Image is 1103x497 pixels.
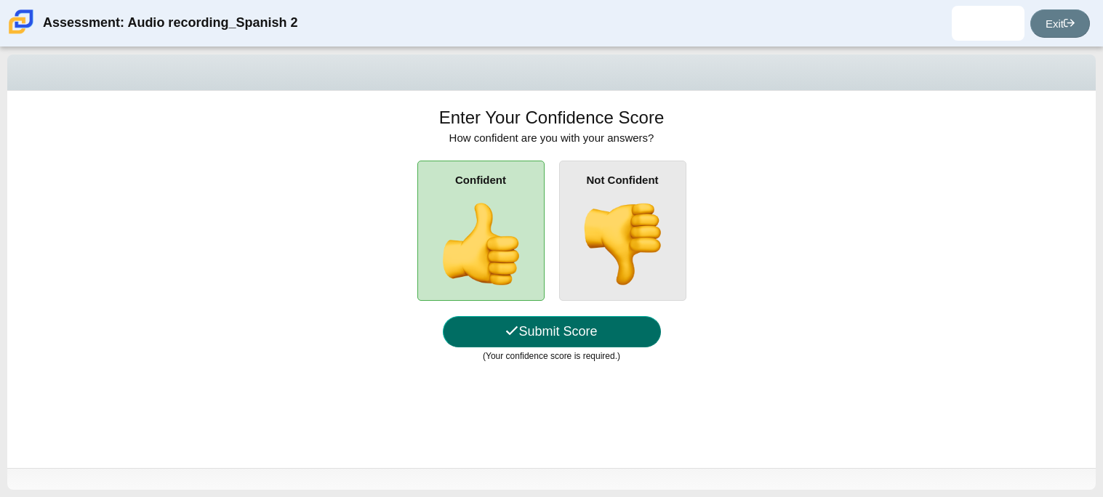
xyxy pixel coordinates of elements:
h1: Enter Your Confidence Score [439,105,665,130]
img: Carmen School of Science & Technology [6,7,36,37]
small: (Your confidence score is required.) [483,351,620,361]
a: Exit [1030,9,1090,38]
img: thumbs-down.png [581,203,664,286]
button: Submit Score [443,316,661,347]
a: Carmen School of Science & Technology [6,27,36,39]
b: Not Confident [586,174,658,186]
span: How confident are you with your answers? [449,132,654,144]
b: Confident [455,174,506,186]
img: eduardo.marin.C3pMci [976,12,1000,35]
img: thumbs-up.png [439,203,522,286]
div: Assessment: Audio recording_Spanish 2 [43,6,297,41]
